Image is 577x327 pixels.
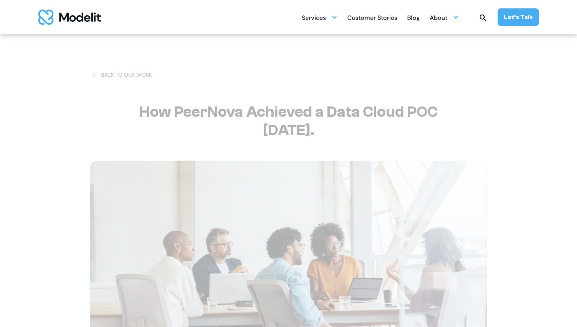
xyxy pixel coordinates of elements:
a: Let’s Talk [498,8,539,26]
div: Services [302,11,326,26]
div: About [430,10,459,25]
div: Blog [407,11,420,26]
div: Let’s Talk [504,13,533,21]
a: home [38,10,101,25]
a: Blog [407,10,420,25]
a: Customer Stories [347,10,397,25]
div: BACK TO OUR WORK [101,71,152,79]
a: BACK TO OUR WORK [90,71,152,79]
div: Customer Stories [347,11,397,26]
div: About [430,11,447,26]
img: modelit logo [38,10,101,25]
h1: How PeerNova Achieved a Data Cloud POC [DATE]. [117,103,460,139]
div: Services [302,10,337,25]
